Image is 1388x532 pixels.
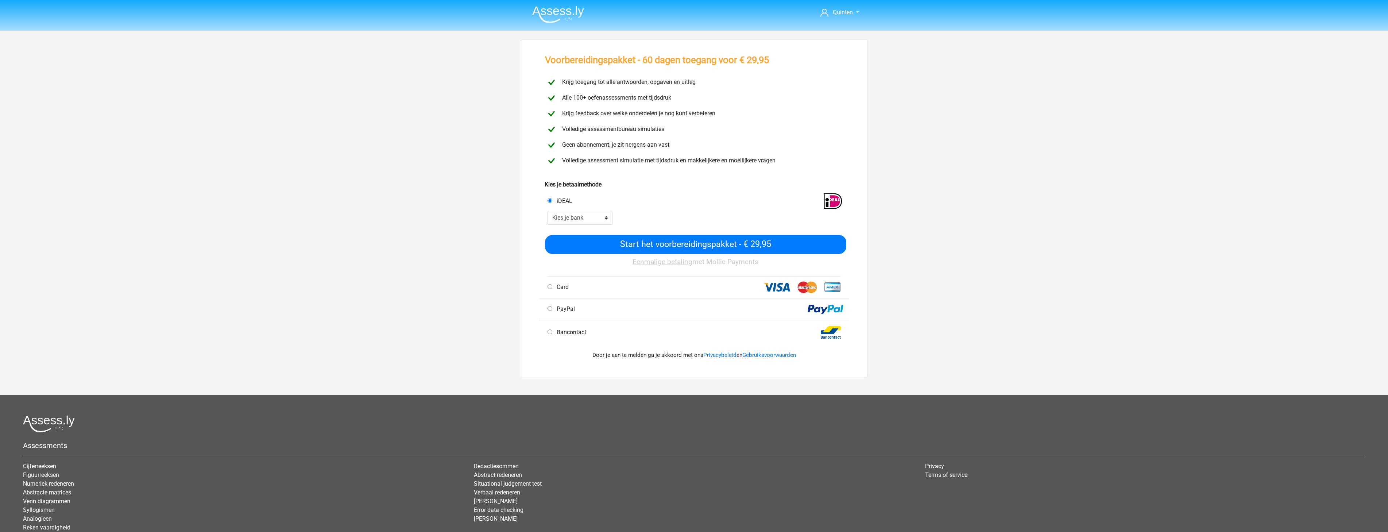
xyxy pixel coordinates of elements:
img: checkmark [545,92,558,104]
span: Bancontact [554,329,586,336]
a: [PERSON_NAME] [474,498,518,505]
img: checkmark [545,139,558,151]
a: Terms of service [925,471,967,478]
span: Alle 100+ oefenassessments met tijdsdruk [559,94,671,101]
a: Syllogismen [23,506,55,513]
img: checkmark [545,107,558,120]
img: Assessly logo [23,415,75,432]
a: Gebruiksvoorwaarden [742,352,796,358]
a: Redactiesommen [474,463,519,470]
a: Reken vaardigheid [23,524,70,531]
img: Assessly [532,6,584,23]
a: [PERSON_NAME] [474,515,518,522]
span: Quinten [833,9,853,16]
input: Start het voorbereidingspakket - € 29,95 [545,235,846,254]
a: Numeriek redeneren [23,480,74,487]
a: Verbaal redeneren [474,489,520,496]
span: Krijg toegang tot alle antwoorden, opgaven en uitleg [559,78,696,85]
a: Venn diagrammen [23,498,70,505]
img: checkmark [545,123,558,136]
span: PayPal [554,305,575,312]
a: Abstract redeneren [474,471,522,478]
u: Eenmalige betaling [633,258,692,266]
a: Privacybeleid [703,352,736,358]
a: Privacy [925,463,944,470]
h5: Assessments [23,441,1365,450]
a: Analogieen [23,515,52,522]
a: Error data checking [474,506,523,513]
span: Krijg feedback over welke onderdelen je nog kunt verbeteren [559,110,715,117]
span: Volledige assessment simulatie met tijdsdruk en makkelijkere en moeilijkere vragen [559,157,776,164]
a: Quinten [817,8,862,17]
img: checkmark [545,154,558,167]
span: iDEAL [554,197,572,204]
img: checkmark [545,76,558,89]
span: Geen abonnement, je zit nergens aan vast [559,141,669,148]
a: Cijferreeksen [23,463,56,470]
b: Kies je betaalmethode [545,181,602,188]
a: Figuurreeksen [23,471,59,478]
div: met Mollie Payments [545,254,846,276]
span: Volledige assessmentbureau simulaties [559,126,664,132]
a: Situational judgement test [474,480,542,487]
a: Abstracte matrices [23,489,71,496]
span: Card [554,284,569,290]
h3: Voorbereidingspakket - 60 dagen toegang voor € 29,95 [545,54,769,66]
div: Door je aan te melden ga je akkoord met ons en [545,342,844,368]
